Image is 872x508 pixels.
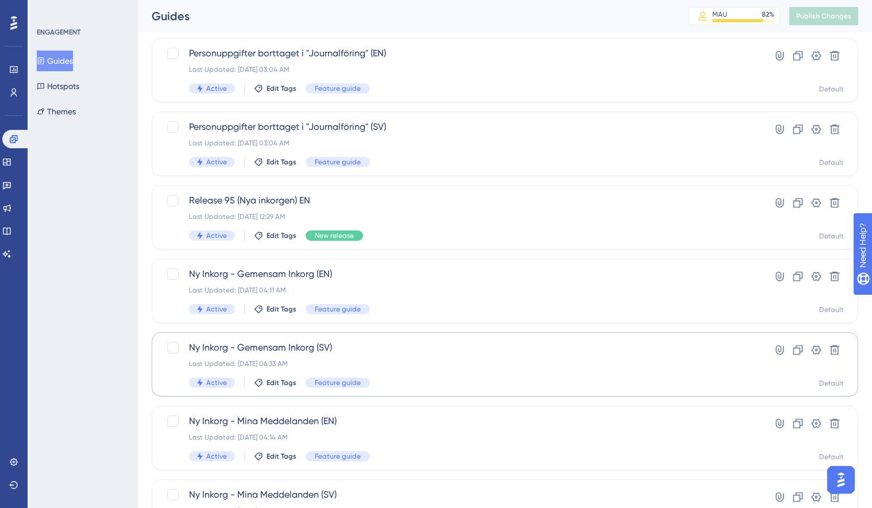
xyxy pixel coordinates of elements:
[267,378,296,387] span: Edit Tags
[37,28,80,37] div: ENGAGEMENT
[254,157,296,167] button: Edit Tags
[315,452,361,461] span: Feature guide
[37,101,76,122] button: Themes
[254,84,296,93] button: Edit Tags
[824,463,858,497] iframe: UserGuiding AI Assistant Launcher
[189,341,729,355] span: Ny Inkorg - Gemensam Inkorg (SV)
[819,305,844,314] div: Default
[762,10,774,19] div: 82 %
[819,84,844,94] div: Default
[189,488,729,502] span: Ny Inkorg - Mina Meddelanden (SV)
[206,452,227,461] span: Active
[254,231,296,240] button: Edit Tags
[254,378,296,387] button: Edit Tags
[789,7,858,25] button: Publish Changes
[206,157,227,167] span: Active
[189,138,729,148] div: Last Updated: [DATE] 03:04 AM
[189,47,729,60] span: Personuppgifter borttaget i "Journalföring" (EN)
[254,452,296,461] button: Edit Tags
[254,305,296,314] button: Edit Tags
[315,84,361,93] span: Feature guide
[37,51,73,71] button: Guides
[267,305,296,314] span: Edit Tags
[37,76,79,97] button: Hotspots
[315,305,361,314] span: Feature guide
[189,212,729,221] div: Last Updated: [DATE] 12:29 AM
[189,359,729,368] div: Last Updated: [DATE] 06:33 AM
[189,267,729,281] span: Ny Inkorg - Gemensam Inkorg (EN)
[189,414,729,428] span: Ny Inkorg - Mina Meddelanden (EN)
[206,378,227,387] span: Active
[796,11,851,21] span: Publish Changes
[206,305,227,314] span: Active
[315,157,361,167] span: Feature guide
[206,84,227,93] span: Active
[189,120,729,134] span: Personuppgifter borttaget i "Journalföring" (SV)
[712,10,727,19] div: MAU
[819,379,844,388] div: Default
[27,3,72,17] span: Need Help?
[267,157,296,167] span: Edit Tags
[267,84,296,93] span: Edit Tags
[189,65,729,74] div: Last Updated: [DATE] 03:04 AM
[267,452,296,461] span: Edit Tags
[315,231,354,240] span: New release
[206,231,227,240] span: Active
[189,286,729,295] div: Last Updated: [DATE] 04:11 AM
[189,433,729,442] div: Last Updated: [DATE] 04:14 AM
[267,231,296,240] span: Edit Tags
[189,194,729,207] span: Release 95 (Nya inkorgen) EN
[152,8,659,24] div: Guides
[819,158,844,167] div: Default
[819,232,844,241] div: Default
[315,378,361,387] span: Feature guide
[819,452,844,461] div: Default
